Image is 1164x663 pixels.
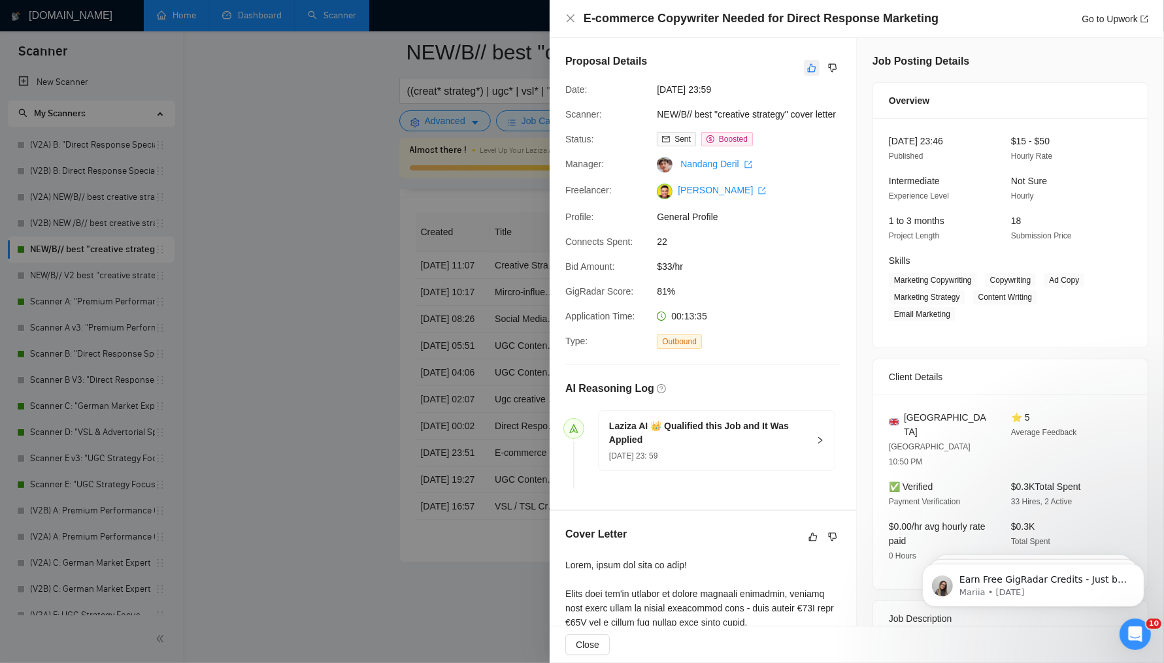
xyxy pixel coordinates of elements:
[671,311,707,321] span: 00:13:35
[1011,136,1050,146] span: $15 - $50
[758,187,766,195] span: export
[657,210,853,224] span: General Profile
[565,336,588,346] span: Type:
[657,334,702,349] span: Outbound
[674,135,691,144] span: Sent
[889,601,1132,636] div: Job Description
[657,184,673,199] img: c1C_lKmsIp-gXbg8nrV4vkGWPeIkUbvoTu0-e-zxbOcaRdruASviuPJbwTMYJr8sAN
[1011,152,1052,161] span: Hourly Rate
[657,284,853,299] span: 81%
[1011,521,1035,532] span: $0.3K
[889,307,956,321] span: Email Marketing
[565,134,594,144] span: Status:
[565,54,647,69] h5: Proposal Details
[889,359,1132,395] div: Client Details
[889,231,939,240] span: Project Length
[680,159,752,169] a: Nandang Deril export
[1011,231,1072,240] span: Submission Price
[565,311,635,321] span: Application Time:
[1140,15,1148,23] span: export
[719,135,748,144] span: Boosted
[657,312,666,321] span: clock-circle
[1011,176,1047,186] span: Not Sure
[1146,619,1161,629] span: 10
[889,290,965,304] span: Marketing Strategy
[662,135,670,143] span: mail
[576,638,599,652] span: Close
[657,259,853,274] span: $33/hr
[584,10,939,27] h4: E-commerce Copywriter Needed for Direct Response Marketing
[565,84,587,95] span: Date:
[807,63,816,73] span: like
[565,286,633,297] span: GigRadar Score:
[903,536,1164,628] iframe: Intercom notifications message
[889,255,910,266] span: Skills
[565,185,612,195] span: Freelancer:
[890,417,899,427] img: 🇬🇧
[1011,412,1030,423] span: ⭐ 5
[889,481,933,492] span: ✅ Verified
[1011,216,1022,226] span: 18
[889,152,923,161] span: Published
[828,63,837,73] span: dislike
[565,261,615,272] span: Bid Amount:
[808,532,818,542] span: like
[889,93,929,108] span: Overview
[1011,497,1072,506] span: 33 Hires, 2 Active
[1044,273,1084,287] span: Ad Copy
[657,107,853,121] span: NEW/B// best "creative strategy" cover letter
[707,135,714,143] span: dollar
[889,216,944,226] span: 1 to 3 months
[569,424,578,433] span: send
[1120,619,1151,650] iframe: Intercom live chat
[873,54,969,69] h5: Job Posting Details
[609,419,808,447] h5: Laziza AI 👑 Qualified this Job and It Was Applied
[825,529,840,545] button: dislike
[828,532,837,542] span: dislike
[889,191,949,201] span: Experience Level
[889,176,940,186] span: Intermediate
[678,185,766,195] a: [PERSON_NAME] export
[889,551,916,560] span: 0 Hours
[889,497,960,506] span: Payment Verification
[904,410,990,439] span: [GEOGRAPHIC_DATA]
[565,13,576,24] button: Close
[657,82,853,97] span: [DATE] 23:59
[985,273,1037,287] span: Copywriting
[565,13,576,24] span: close
[609,451,657,461] span: [DATE] 23: 59
[565,212,594,222] span: Profile:
[889,442,971,466] span: [GEOGRAPHIC_DATA] 10:50 PM
[657,384,666,393] span: question-circle
[744,161,752,169] span: export
[816,436,824,444] span: right
[1082,14,1148,24] a: Go to Upworkexport
[565,634,610,655] button: Close
[889,521,986,546] span: $0.00/hr avg hourly rate paid
[825,60,840,76] button: dislike
[565,109,602,120] span: Scanner:
[973,290,1037,304] span: Content Writing
[1011,428,1077,437] span: Average Feedback
[1011,191,1034,201] span: Hourly
[804,60,820,76] button: like
[565,159,604,169] span: Manager:
[565,236,633,247] span: Connects Spent:
[889,136,943,146] span: [DATE] 23:46
[565,526,627,542] h5: Cover Letter
[889,273,977,287] span: Marketing Copywriting
[565,381,654,396] h5: AI Reasoning Log
[1011,481,1081,492] span: $0.3K Total Spent
[805,529,821,545] button: like
[657,234,853,249] span: 22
